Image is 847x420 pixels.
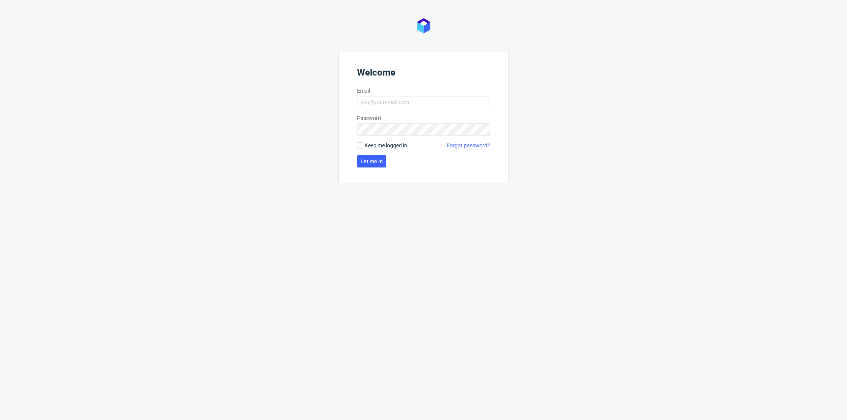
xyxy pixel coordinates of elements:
a: Forgot password? [447,142,490,149]
label: Password [357,114,490,122]
header: Welcome [357,67,490,81]
label: Email [357,87,490,95]
button: Let me in [357,155,386,167]
span: Keep me logged in [365,142,407,149]
span: Let me in [360,159,383,164]
input: you@youremail.com [357,96,490,108]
